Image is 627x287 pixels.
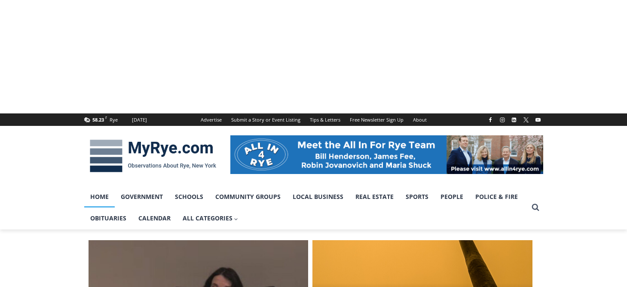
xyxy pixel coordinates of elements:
span: All Categories [183,214,239,223]
div: [DATE] [132,116,147,124]
a: Tips & Letters [305,113,345,126]
img: MyRye.com [84,134,222,178]
a: Community Groups [209,186,287,208]
a: X [521,115,531,125]
a: Calendar [132,208,177,229]
a: People [434,186,469,208]
a: Real Estate [349,186,400,208]
span: F [105,115,107,120]
a: Home [84,186,115,208]
a: Free Newsletter Sign Up [345,113,408,126]
a: Schools [169,186,209,208]
span: 58.23 [92,116,104,123]
div: Rye [110,116,118,124]
a: All Categories [177,208,245,229]
a: YouTube [533,115,543,125]
a: About [408,113,431,126]
button: View Search Form [528,200,543,215]
a: Linkedin [509,115,519,125]
a: Police & Fire [469,186,524,208]
a: Submit a Story or Event Listing [226,113,305,126]
a: Obituaries [84,208,132,229]
nav: Secondary Navigation [196,113,431,126]
a: Advertise [196,113,226,126]
nav: Primary Navigation [84,186,528,229]
a: Instagram [497,115,508,125]
img: All in for Rye [230,135,543,174]
a: Facebook [485,115,495,125]
a: Local Business [287,186,349,208]
a: Sports [400,186,434,208]
a: Government [115,186,169,208]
